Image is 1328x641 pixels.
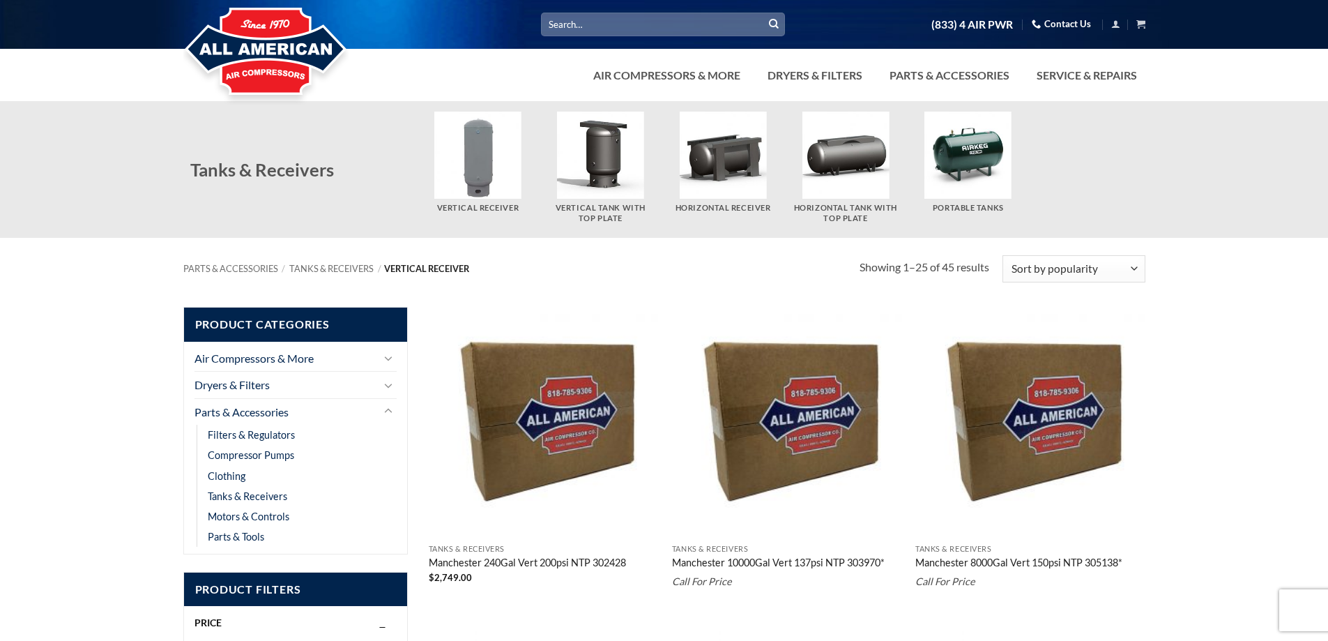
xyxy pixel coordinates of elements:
p: Showing 1–25 of 45 results [860,258,989,276]
img: Portable Tanks [924,112,1012,199]
a: Manchester 240Gal Vert 200psi NTP 302428 [429,557,626,572]
span: Product Filters [184,573,408,607]
input: Search… [541,13,785,36]
button: Toggle [380,377,397,393]
a: Parts & Tools [208,527,264,547]
a: Service & Repairs [1028,61,1145,89]
a: Motors & Controls [208,506,289,527]
a: Air Compressors & More [585,61,749,89]
a: Manchester 8000Gal Vert 150psi NTP 305138* [915,557,1122,572]
button: Submit [763,14,784,35]
span: $ [429,572,434,583]
h5: Horizontal Receiver [669,203,777,213]
a: View cart [1136,15,1145,33]
select: Shop order [1002,255,1145,282]
a: Dryers & Filters [194,372,377,398]
a: Login [1111,15,1120,33]
h5: Horizontal Tank With Top Plate [791,203,900,223]
a: Compressor Pumps [208,445,294,465]
h5: Vertical Receiver [423,203,532,213]
nav: Breadcrumb [183,264,860,274]
em: Call For Price [915,575,975,587]
a: Visit product category Horizontal Tank With Top Plate [791,112,900,223]
a: Filters & Regulators [208,425,295,445]
a: Air Compressors & More [194,345,377,372]
h5: Vertical Tank With Top Plate [546,203,655,223]
bdi: 2,749.00 [429,572,472,583]
a: Parts & Accessories [194,399,377,425]
button: Toggle [380,403,397,420]
em: Call For Price [672,575,732,587]
a: Contact Us [1032,13,1091,35]
p: Tanks & Receivers [672,545,902,554]
img: Horizontal Receiver [680,112,767,199]
img: Placeholder [915,307,1145,537]
a: Visit product category Vertical Receiver [423,112,532,213]
img: Placeholder [672,307,902,537]
img: Placeholder [429,307,659,537]
a: Manchester 10000Gal Vert 137psi NTP 303970* [672,557,885,572]
img: Vertical Receiver [434,112,521,199]
a: Parts & Accessories [183,263,278,274]
a: Visit product category Portable Tanks [914,112,1023,213]
a: Tanks & Receivers [208,486,287,506]
h5: Portable Tanks [914,203,1023,213]
a: Clothing [208,466,245,486]
button: Toggle [380,349,397,366]
a: (833) 4 AIR PWR [931,13,1013,37]
h2: Tanks & Receivers [190,158,424,181]
p: Tanks & Receivers [915,545,1145,554]
a: Parts & Accessories [881,61,1018,89]
a: Visit product category Vertical Tank With Top Plate [546,112,655,223]
img: Vertical Tank With Top Plate [557,112,644,199]
img: Horizontal Tank With Top Plate [802,112,889,199]
a: Tanks & Receivers [289,263,374,274]
span: Product Categories [184,308,408,342]
span: Price [194,617,222,628]
span: / [282,263,285,274]
span: / [378,263,381,274]
p: Tanks & Receivers [429,545,659,554]
a: Dryers & Filters [759,61,871,89]
a: Visit product category Horizontal Receiver [669,112,777,213]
